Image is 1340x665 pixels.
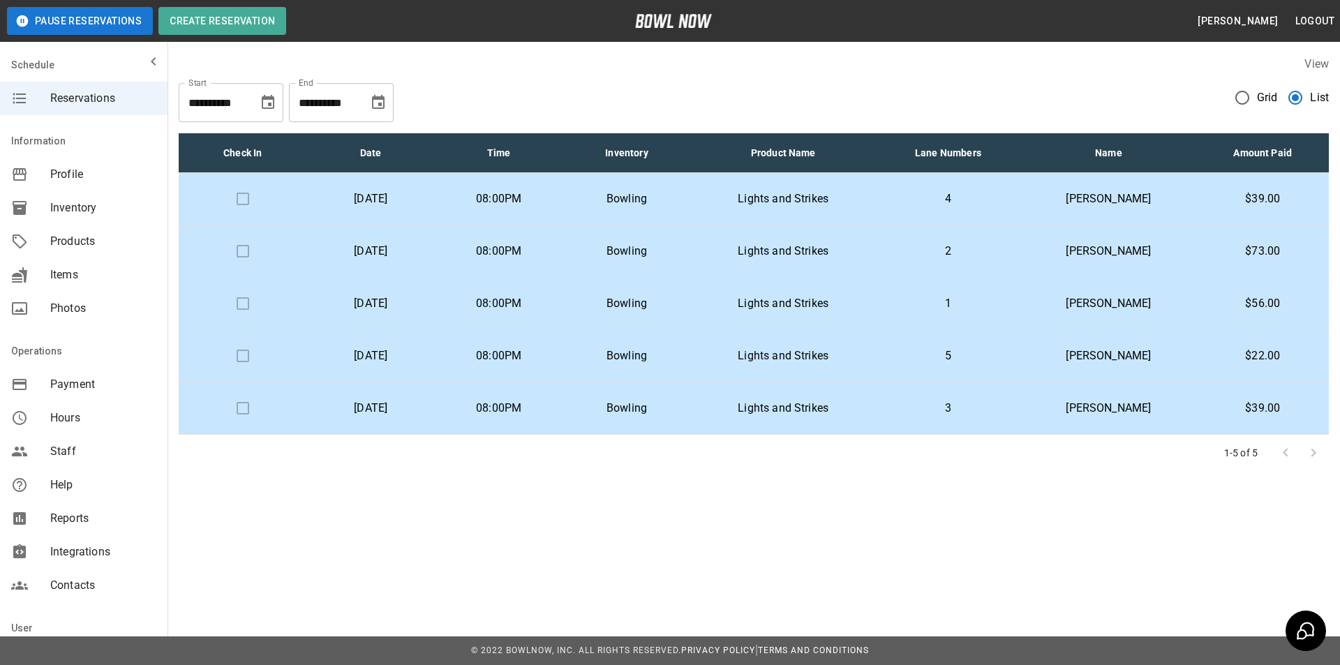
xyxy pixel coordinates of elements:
span: Hours [50,410,156,426]
p: [PERSON_NAME] [1032,243,1185,260]
p: Bowling [574,348,679,364]
th: Check In [179,133,306,173]
span: Contacts [50,577,156,594]
p: Lights and Strikes [702,190,865,207]
p: $73.00 [1207,243,1318,260]
p: Lights and Strikes [702,400,865,417]
span: Profile [50,166,156,183]
p: $56.00 [1207,295,1318,312]
span: Grid [1257,89,1278,106]
p: [PERSON_NAME] [1032,400,1185,417]
span: © 2022 BowlNow, Inc. All Rights Reserved. [471,645,681,655]
p: 08:00PM [446,295,551,312]
p: 3 [887,400,1010,417]
img: logo [635,14,712,28]
p: [PERSON_NAME] [1032,348,1185,364]
p: [PERSON_NAME] [1032,190,1185,207]
button: Create Reservation [158,7,286,35]
th: Amount Paid [1196,133,1329,173]
button: Pause Reservations [7,7,153,35]
p: Bowling [574,295,679,312]
th: Inventory [563,133,690,173]
a: Terms and Conditions [758,645,869,655]
span: Inventory [50,200,156,216]
span: Items [50,267,156,283]
p: 1 [887,295,1010,312]
span: Payment [50,376,156,393]
p: Bowling [574,400,679,417]
button: Logout [1290,8,1340,34]
p: [DATE] [318,243,423,260]
p: $39.00 [1207,190,1318,207]
th: Date [306,133,434,173]
span: Help [50,477,156,493]
th: Name [1020,133,1196,173]
p: 5 [887,348,1010,364]
p: [DATE] [318,295,423,312]
span: Reports [50,510,156,527]
p: 4 [887,190,1010,207]
button: [PERSON_NAME] [1192,8,1283,34]
p: 08:00PM [446,243,551,260]
p: 1-5 of 5 [1224,446,1258,460]
a: Privacy Policy [681,645,755,655]
p: $39.00 [1207,400,1318,417]
p: [PERSON_NAME] [1032,295,1185,312]
p: 2 [887,243,1010,260]
p: Lights and Strikes [702,295,865,312]
span: Staff [50,443,156,460]
button: Choose date, selected date is Aug 22, 2025 [254,89,282,117]
p: 08:00PM [446,400,551,417]
p: Lights and Strikes [702,243,865,260]
button: Choose date, selected date is Aug 22, 2025 [364,89,392,117]
p: Bowling [574,243,679,260]
p: 08:00PM [446,190,551,207]
p: Bowling [574,190,679,207]
p: [DATE] [318,400,423,417]
span: Integrations [50,544,156,560]
span: List [1310,89,1329,106]
p: [DATE] [318,348,423,364]
p: 08:00PM [446,348,551,364]
p: $22.00 [1207,348,1318,364]
label: View [1304,57,1329,70]
th: Lane Numbers [876,133,1021,173]
span: Reservations [50,90,156,107]
p: [DATE] [318,190,423,207]
th: Time [435,133,563,173]
th: Product Name [691,133,876,173]
span: Products [50,233,156,250]
span: Photos [50,300,156,317]
p: Lights and Strikes [702,348,865,364]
